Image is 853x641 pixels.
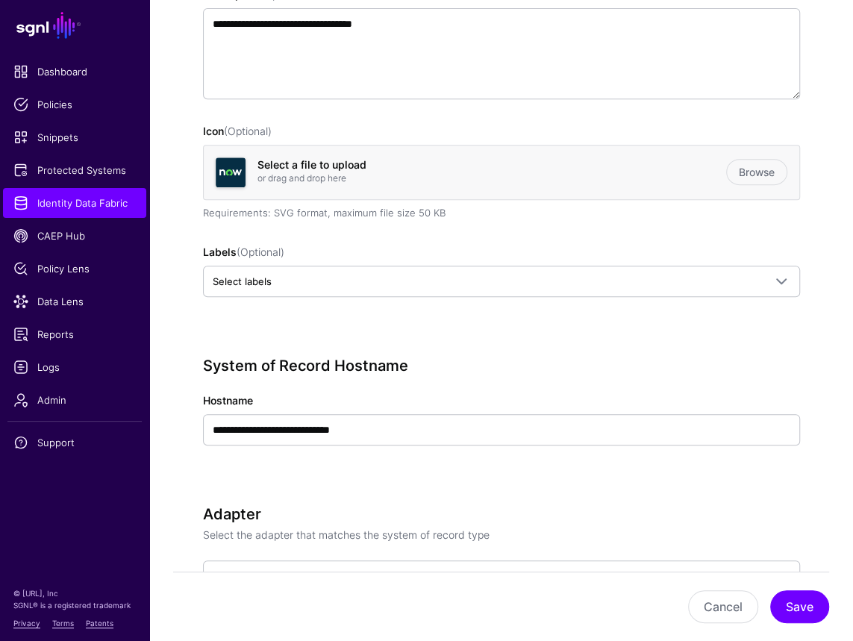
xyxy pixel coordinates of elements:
[13,261,136,276] span: Policy Lens
[213,275,272,287] span: Select labels
[13,130,136,145] span: Snippets
[770,590,829,623] button: Save
[257,159,726,172] h4: Select a file to upload
[52,619,74,628] a: Terms
[3,319,146,349] a: Reports
[203,527,800,542] p: Select the adapter that matches the system of record type
[237,246,284,258] span: (Optional)
[3,122,146,152] a: Snippets
[13,228,136,243] span: CAEP Hub
[13,294,136,309] span: Data Lens
[13,435,136,450] span: Support
[13,599,136,611] p: SGNL® is a registered trademark
[726,159,787,185] a: Browse
[203,357,800,375] h3: System of Record Hostname
[257,172,726,185] p: or drag and drop here
[86,619,113,628] a: Patents
[203,393,253,408] label: Hostname
[13,163,136,178] span: Protected Systems
[224,125,272,137] span: (Optional)
[3,155,146,185] a: Protected Systems
[3,254,146,284] a: Policy Lens
[13,587,136,599] p: © [URL], Inc
[203,123,272,139] label: Icon
[3,385,146,415] a: Admin
[13,97,136,112] span: Policies
[203,206,800,221] div: Requirements: SVG format, maximum file size 50 KB
[3,352,146,382] a: Logs
[13,64,136,79] span: Dashboard
[13,327,136,342] span: Reports
[13,360,136,375] span: Logs
[3,90,146,119] a: Policies
[13,196,136,210] span: Identity Data Fabric
[3,188,146,218] a: Identity Data Fabric
[216,157,246,187] img: svg+xml;base64,PHN2ZyB3aWR0aD0iNjQiIGhlaWdodD0iNjQiIHZpZXdCb3g9IjAgMCA2NCA2NCIgZmlsbD0ibm9uZSIgeG...
[688,590,758,623] button: Cancel
[203,505,800,523] h3: Adapter
[13,619,40,628] a: Privacy
[3,57,146,87] a: Dashboard
[3,287,146,316] a: Data Lens
[3,221,146,251] a: CAEP Hub
[13,393,136,407] span: Admin
[9,9,140,42] a: SGNL
[203,244,284,260] label: Labels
